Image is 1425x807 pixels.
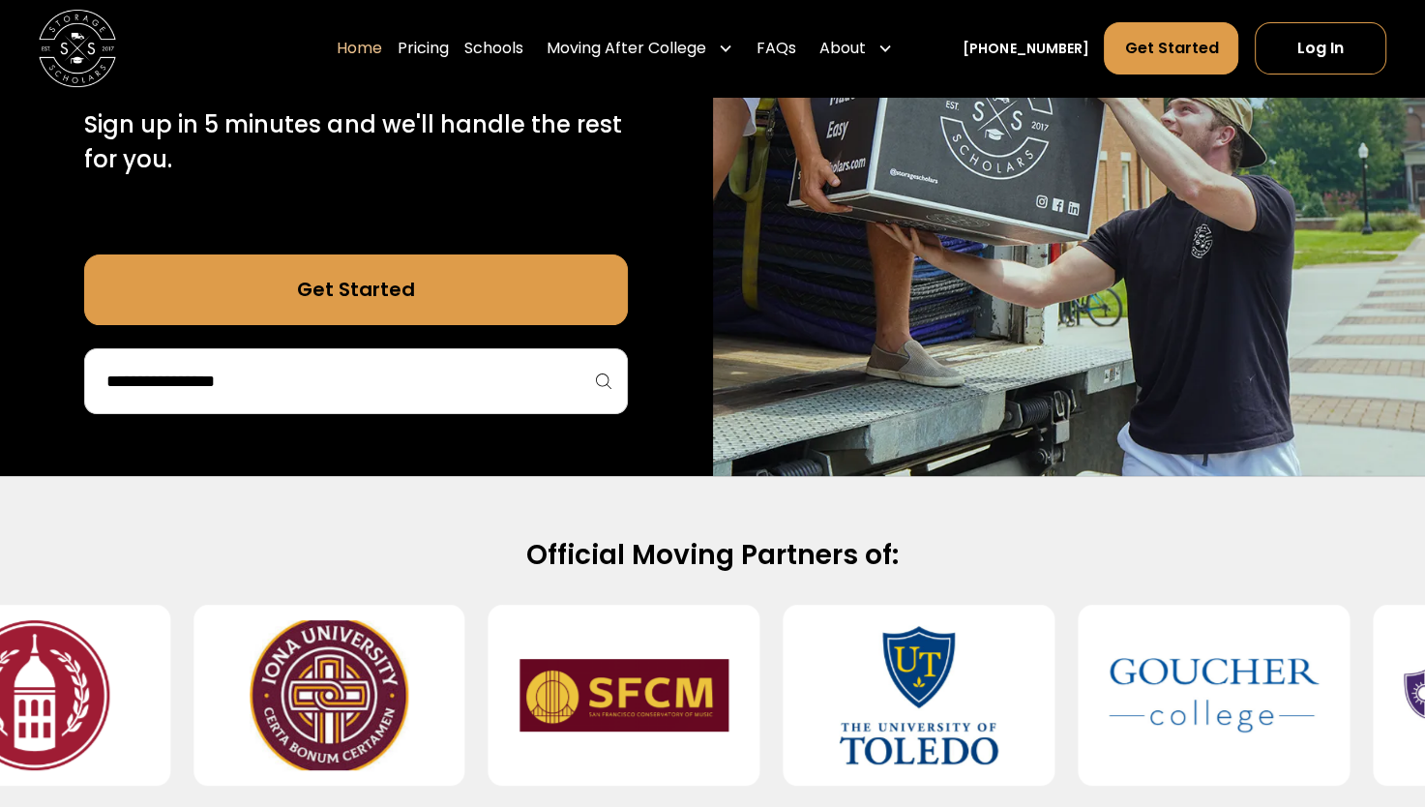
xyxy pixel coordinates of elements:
[39,10,116,87] img: Storage Scholars main logo
[1104,22,1238,75] a: Get Started
[1255,22,1386,75] a: Log In
[224,620,434,770] img: Iona University
[398,21,449,75] a: Pricing
[812,21,901,75] div: About
[337,21,382,75] a: Home
[84,254,628,324] a: Get Started
[84,107,628,177] p: Sign up in 5 minutes and we'll handle the rest for you.
[1110,620,1320,770] img: Goucher College
[819,37,866,60] div: About
[92,538,1334,574] h2: Official Moving Partners of:
[464,21,523,75] a: Schools
[815,620,1024,770] img: University of Toledo
[757,21,796,75] a: FAQs
[963,39,1088,59] a: [PHONE_NUMBER]
[539,21,741,75] div: Moving After College
[547,37,706,60] div: Moving After College
[520,620,729,770] img: San Francisco Conservatory of Music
